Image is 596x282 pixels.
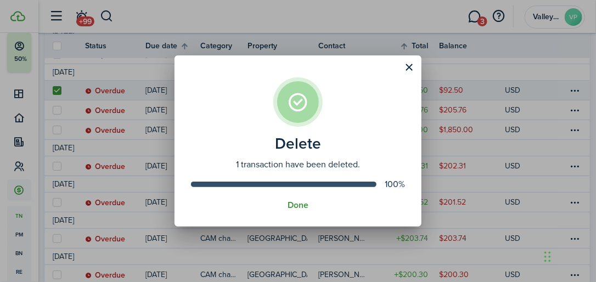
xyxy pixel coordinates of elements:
assembled-view-description: 1 transaction have been deleted. [191,158,405,171]
assembled-view-title: Delete [191,135,405,153]
button: Close modal [400,58,419,77]
div: Drag [544,240,551,273]
iframe: Chat Widget [541,229,596,282]
progress-bar: 100% [191,171,405,189]
button: Done [288,200,308,210]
